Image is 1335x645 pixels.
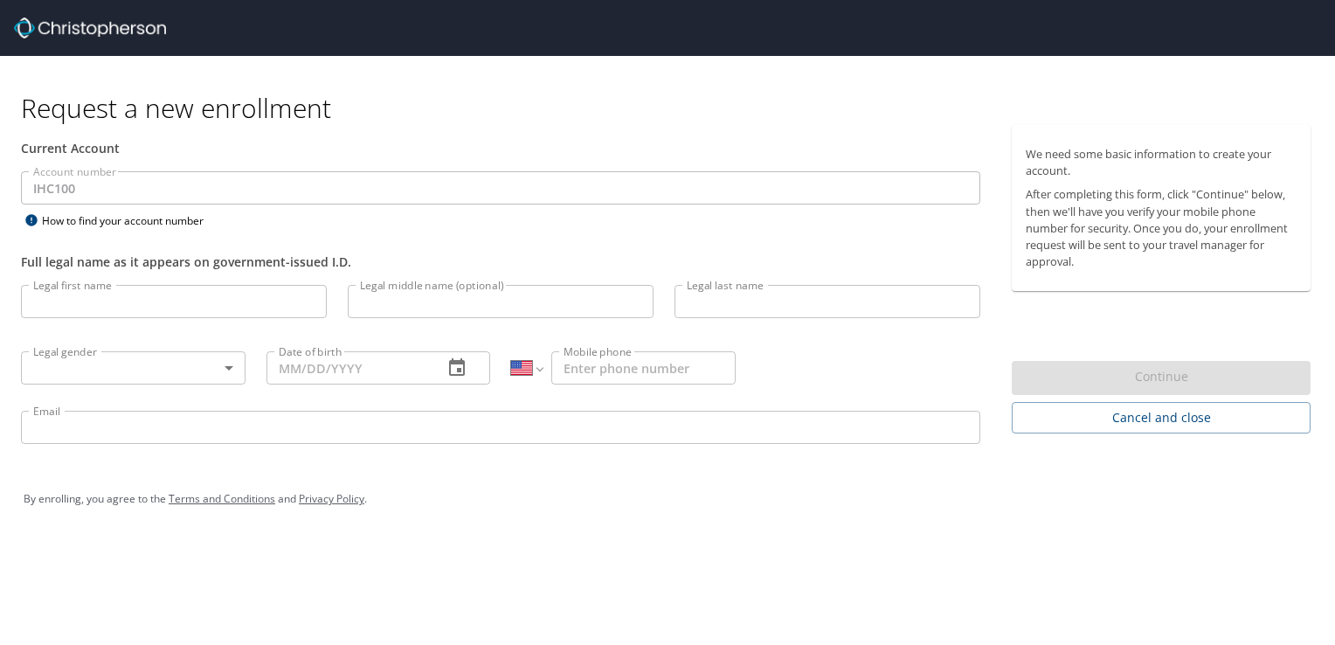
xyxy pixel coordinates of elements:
[1012,402,1311,434] button: Cancel and close
[21,210,239,232] div: How to find your account number
[21,139,980,157] div: Current Account
[21,253,980,271] div: Full legal name as it appears on government-issued I.D.
[169,491,275,506] a: Terms and Conditions
[1026,146,1297,179] p: We need some basic information to create your account.
[1026,407,1297,429] span: Cancel and close
[21,351,246,385] div: ​
[21,91,1325,125] h1: Request a new enrollment
[299,491,364,506] a: Privacy Policy
[14,17,166,38] img: cbt logo
[1026,186,1297,270] p: After completing this form, click "Continue" below, then we'll have you verify your mobile phone ...
[24,477,1311,521] div: By enrolling, you agree to the and .
[266,351,430,385] input: MM/DD/YYYY
[551,351,736,385] input: Enter phone number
